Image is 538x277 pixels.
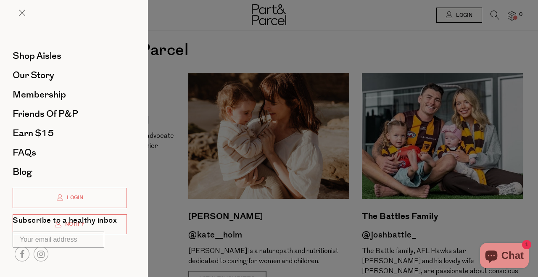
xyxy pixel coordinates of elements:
span: FAQs [13,146,36,159]
a: Membership [13,90,127,99]
a: Shop Aisles [13,51,127,61]
span: Shop Aisles [13,49,61,63]
a: Our Story [13,71,127,80]
a: FAQs [13,148,127,157]
span: Friends of P&P [13,107,78,121]
inbox-online-store-chat: Shopify online store chat [477,243,531,270]
span: Earn $15 [13,127,54,140]
a: Notify [13,214,127,235]
span: Membership [13,88,66,101]
span: Login [65,194,83,201]
a: Login [13,188,127,208]
input: Your email address [13,232,104,248]
span: Our Story [13,69,54,82]
a: Blog [13,167,127,177]
a: Friends of P&P [13,109,127,119]
span: Blog [13,165,32,179]
a: Earn $15 [13,129,127,138]
label: Subscribe to a healthy inbox [13,217,117,227]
